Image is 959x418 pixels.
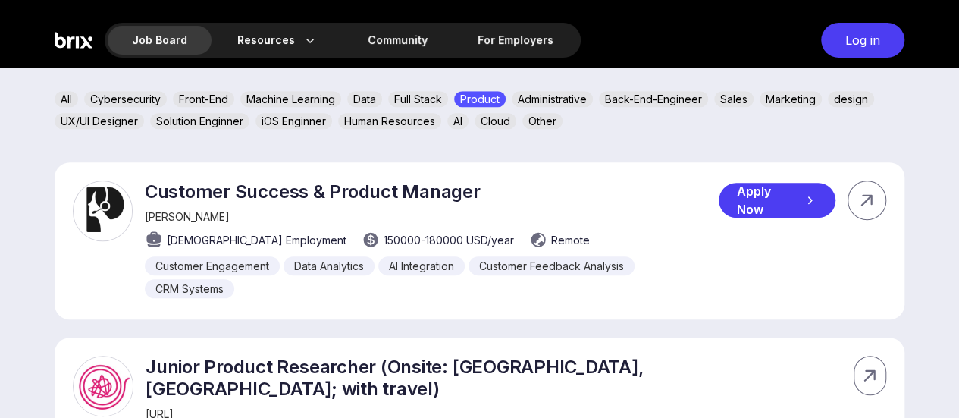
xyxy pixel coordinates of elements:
[454,91,506,107] div: Product
[714,91,754,107] div: Sales
[145,181,719,203] p: Customer Success & Product Manager
[167,232,346,248] span: [DEMOGRAPHIC_DATA] Employment
[453,26,578,55] a: For Employers
[108,26,212,55] div: Job Board
[347,91,382,107] div: Data
[384,232,514,248] span: 150000 - 180000 USD /year
[338,113,441,129] div: Human Resources
[213,26,342,55] div: Resources
[150,113,249,129] div: Solution Enginner
[512,91,593,107] div: Administrative
[55,23,92,58] img: Brix Logo
[599,91,708,107] div: Back-End-Engineer
[84,91,167,107] div: Cybersecurity
[55,113,144,129] div: UX/UI Designer
[255,113,332,129] div: iOS Enginner
[551,232,590,248] span: Remote
[475,113,516,129] div: Cloud
[388,91,448,107] div: Full Stack
[821,23,904,58] div: Log in
[813,23,904,58] a: Log in
[522,113,563,129] div: Other
[145,256,280,275] div: Customer Engagement
[284,256,375,275] div: Data Analytics
[145,210,230,223] span: [PERSON_NAME]
[173,91,234,107] div: Front-End
[145,279,234,298] div: CRM Systems
[240,91,341,107] div: Machine Learning
[343,26,452,55] a: Community
[828,91,874,107] div: design
[146,356,745,400] p: Junior Product Researcher (Onsite: [GEOGRAPHIC_DATA], [GEOGRAPHIC_DATA]; with travel)
[719,183,835,218] div: Apply Now
[760,91,822,107] div: Marketing
[719,183,848,218] a: Apply Now
[447,113,469,129] div: AI
[469,256,635,275] div: Customer Feedback Analysis
[55,91,78,107] div: All
[378,256,465,275] div: AI Integration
